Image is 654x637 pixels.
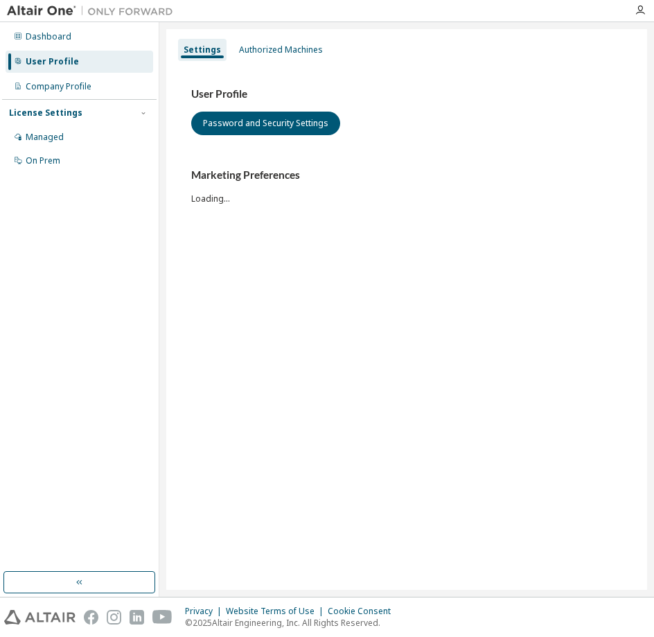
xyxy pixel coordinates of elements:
h3: User Profile [191,87,622,101]
div: Privacy [185,606,226,617]
div: Dashboard [26,31,71,42]
button: Password and Security Settings [191,112,340,135]
img: youtube.svg [152,610,173,625]
div: User Profile [26,56,79,67]
img: altair_logo.svg [4,610,76,625]
img: instagram.svg [107,610,121,625]
div: Settings [184,44,221,55]
p: © 2025 Altair Engineering, Inc. All Rights Reserved. [185,617,399,629]
div: Website Terms of Use [226,606,328,617]
img: Altair One [7,4,180,18]
div: Loading... [191,168,622,204]
div: Authorized Machines [239,44,323,55]
div: Managed [26,132,64,143]
img: facebook.svg [84,610,98,625]
div: Cookie Consent [328,606,399,617]
div: On Prem [26,155,60,166]
img: linkedin.svg [130,610,144,625]
div: License Settings [9,107,82,119]
div: Company Profile [26,81,91,92]
h3: Marketing Preferences [191,168,622,182]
